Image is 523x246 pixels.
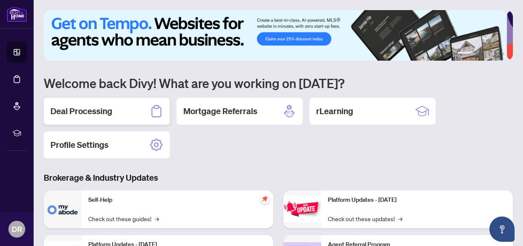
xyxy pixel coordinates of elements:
[494,52,498,56] button: 5
[44,75,513,91] h1: Welcome back Divy! What are you working on [DATE]?
[481,52,484,56] button: 3
[50,139,108,151] h2: Profile Settings
[501,52,505,56] button: 6
[50,105,112,117] h2: Deal Processing
[283,196,321,222] img: Platform Updates - June 23, 2025
[474,52,478,56] button: 2
[328,214,402,223] a: Check out these updates!→
[44,10,507,61] img: Slide 0
[155,214,159,223] span: →
[88,195,267,205] p: Self-Help
[183,105,257,117] h2: Mortgage Referrals
[398,214,402,223] span: →
[88,214,159,223] a: Check out these guides!→
[489,217,515,242] button: Open asap
[7,6,27,22] img: logo
[12,223,22,235] span: DR
[328,195,506,205] p: Platform Updates - [DATE]
[44,190,82,228] img: Self-Help
[260,194,270,204] span: pushpin
[457,52,471,56] button: 1
[44,172,513,184] h3: Brokerage & Industry Updates
[316,105,353,117] h2: rLearning
[488,52,491,56] button: 4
